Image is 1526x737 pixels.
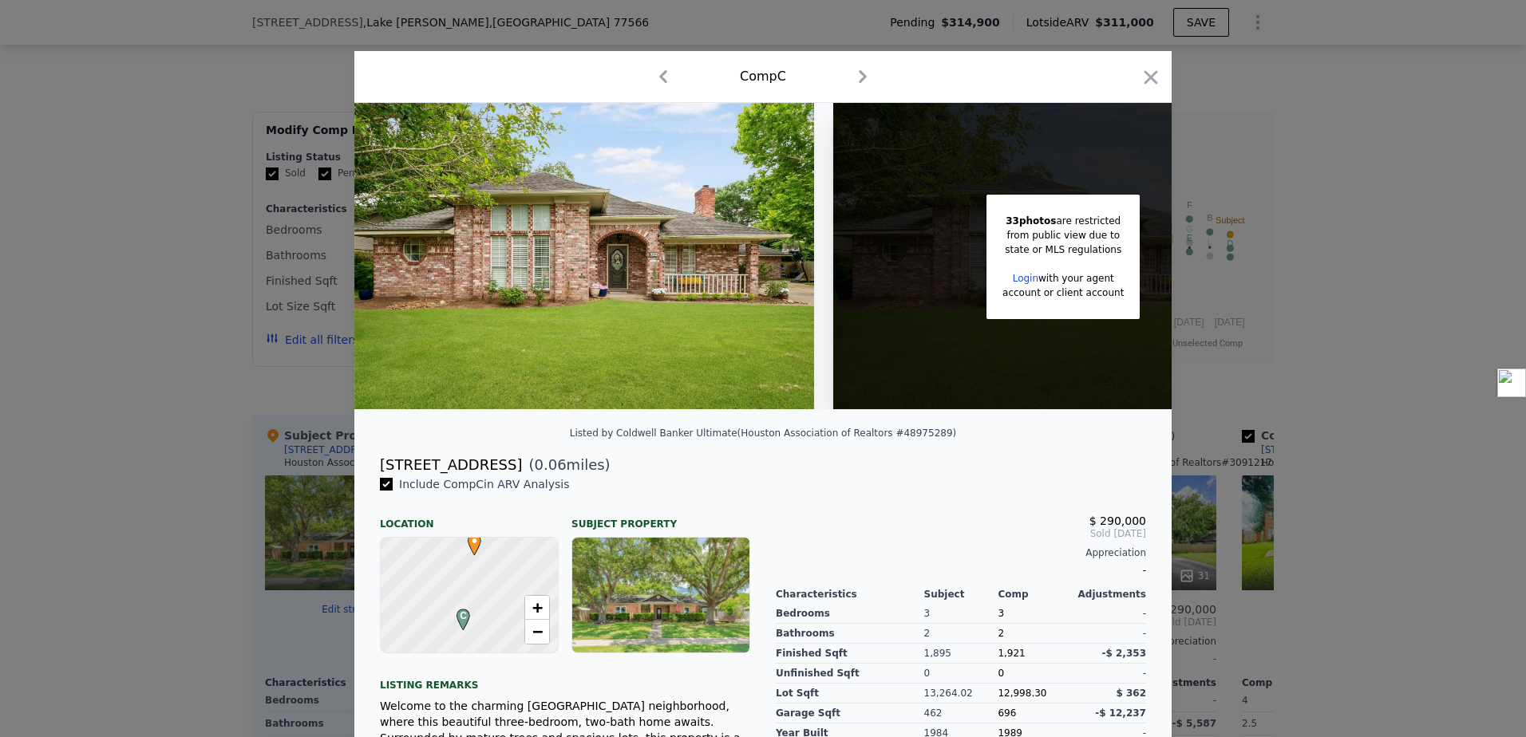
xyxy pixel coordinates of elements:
[453,609,474,623] span: C
[380,454,522,476] div: [STREET_ADDRESS]
[1002,214,1124,228] div: are restricted
[532,621,543,641] span: −
[924,703,998,723] div: 462
[924,624,998,644] div: 2
[1072,624,1146,644] div: -
[1002,228,1124,242] div: from public view due to
[525,620,549,644] a: Zoom out
[998,648,1025,659] span: 1,921
[998,608,1004,619] span: 3
[924,644,998,664] div: 1,895
[532,597,543,617] span: +
[380,505,559,530] div: Location
[1072,664,1146,684] div: -
[1072,588,1146,601] div: Adjustments
[380,666,750,692] div: Listing remarks
[570,428,956,439] div: Listed by Coldwell Banker Ultimate (Houston Association of Realtors #48975289)
[571,505,750,530] div: Subject Property
[453,609,462,618] div: C
[776,703,924,723] div: Garage Sqft
[1497,368,1526,397] img: toggle-logo.svg
[924,664,998,684] div: 0
[1038,273,1114,284] span: with your agent
[393,478,576,491] span: Include Comp C in ARV Analysis
[740,67,786,86] div: Comp C
[924,684,998,703] div: 13,264.02
[776,527,1146,540] span: Sold [DATE]
[776,644,924,664] div: Finished Sqft
[998,707,1016,719] span: 696
[1116,688,1146,699] span: $ 362
[525,596,549,620] a: Zoom in
[924,588,998,601] div: Subject
[776,546,1146,559] div: Appreciation
[1006,215,1056,227] span: 33 photos
[998,588,1072,601] div: Comp
[998,668,1004,679] span: 0
[522,454,610,476] span: ( miles)
[776,559,1146,581] div: -
[1013,273,1038,284] a: Login
[776,664,924,684] div: Unfinished Sqft
[776,624,924,644] div: Bathrooms
[1089,514,1146,527] span: $ 290,000
[1002,286,1124,300] div: account or client account
[1002,242,1124,257] div: state or MLS regulations
[776,604,924,624] div: Bedrooms
[464,529,485,553] span: •
[776,684,924,703] div: Lot Sqft
[924,604,998,624] div: 3
[776,588,924,601] div: Characteristics
[998,624,1072,644] div: 2
[354,103,814,409] img: Property Img
[1072,604,1146,624] div: -
[535,456,567,473] span: 0.06
[464,534,473,543] div: •
[998,688,1046,699] span: 12,998.30
[1095,707,1146,719] span: -$ 12,237
[1102,648,1146,659] span: -$ 2,353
